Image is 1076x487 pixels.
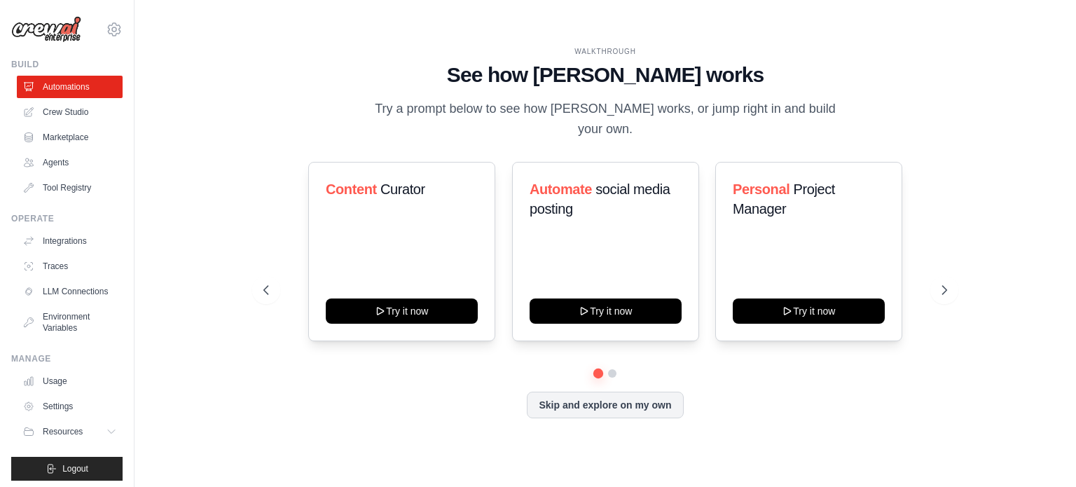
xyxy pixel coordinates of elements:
[62,463,88,474] span: Logout
[326,299,478,324] button: Try it now
[11,213,123,224] div: Operate
[17,151,123,174] a: Agents
[11,16,81,43] img: Logo
[17,395,123,418] a: Settings
[17,230,123,252] a: Integrations
[263,46,947,57] div: WALKTHROUGH
[263,62,947,88] h1: See how [PERSON_NAME] works
[530,181,592,197] span: Automate
[11,59,123,70] div: Build
[530,181,670,217] span: social media posting
[370,99,841,140] p: Try a prompt below to see how [PERSON_NAME] works, or jump right in and build your own.
[17,255,123,277] a: Traces
[11,457,123,481] button: Logout
[11,353,123,364] div: Manage
[733,299,885,324] button: Try it now
[527,392,683,418] button: Skip and explore on my own
[733,181,789,197] span: Personal
[17,420,123,443] button: Resources
[17,101,123,123] a: Crew Studio
[326,181,377,197] span: Content
[17,76,123,98] a: Automations
[17,126,123,149] a: Marketplace
[43,426,83,437] span: Resources
[380,181,425,197] span: Curator
[17,177,123,199] a: Tool Registry
[530,299,682,324] button: Try it now
[17,306,123,339] a: Environment Variables
[17,280,123,303] a: LLM Connections
[17,370,123,392] a: Usage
